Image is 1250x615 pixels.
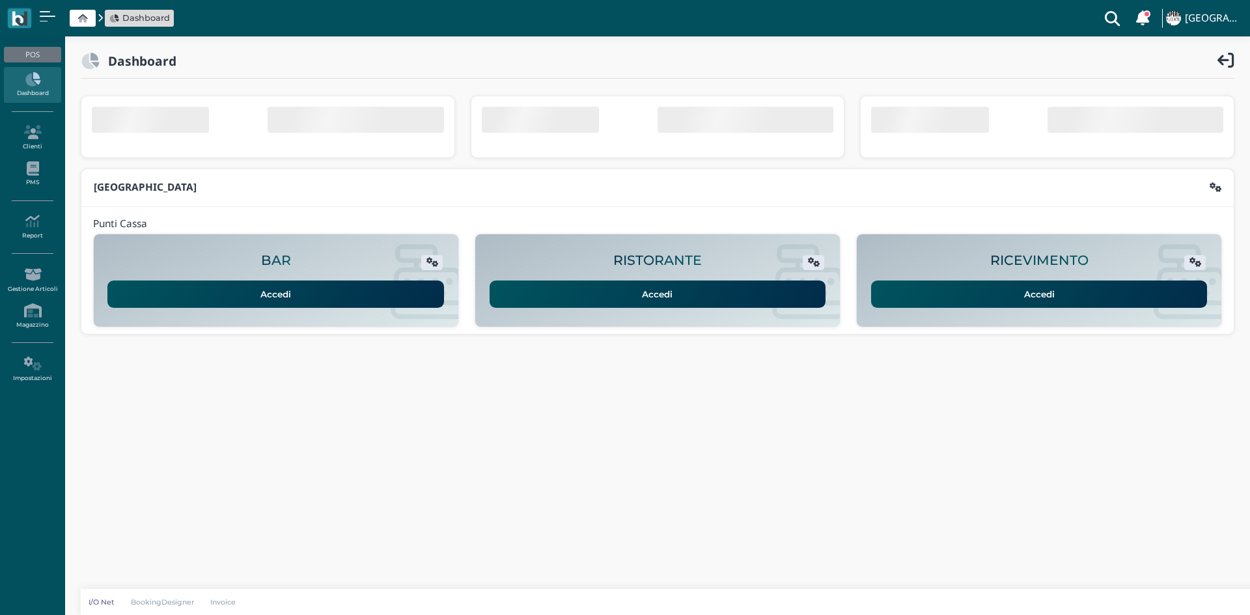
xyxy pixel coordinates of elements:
iframe: Help widget launcher [1158,575,1239,604]
a: ... [GEOGRAPHIC_DATA] [1164,3,1242,34]
img: ... [1166,11,1180,25]
a: Accedi [490,280,826,308]
div: POS [4,47,61,62]
a: Accedi [871,280,1208,308]
a: Impostazioni [4,351,61,387]
a: Dashboard [109,12,170,24]
h2: RICEVIMENTO [990,253,1089,268]
a: Report [4,209,61,245]
a: Dashboard [4,67,61,103]
img: logo [12,11,27,26]
h2: Dashboard [100,54,176,68]
h2: BAR [261,253,291,268]
span: Dashboard [122,12,170,24]
a: Magazzino [4,298,61,334]
h4: [GEOGRAPHIC_DATA] [1185,13,1242,24]
a: Gestione Articoli [4,262,61,298]
b: [GEOGRAPHIC_DATA] [94,180,197,194]
a: PMS [4,156,61,192]
h4: Punti Cassa [93,219,147,230]
h2: RISTORANTE [613,253,702,268]
a: Clienti [4,120,61,156]
a: Accedi [107,280,444,308]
